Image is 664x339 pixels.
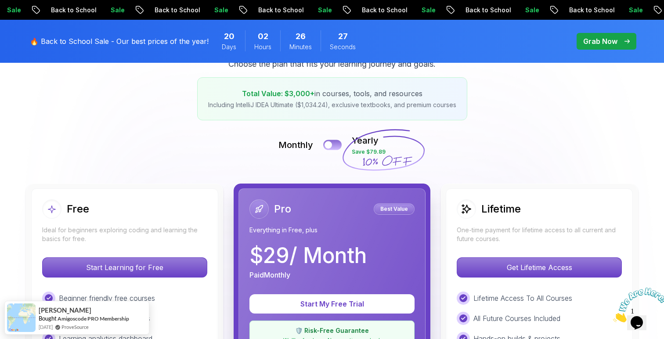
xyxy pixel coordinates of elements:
[39,315,57,322] span: Bought
[61,323,89,331] a: ProveSource
[7,303,36,332] img: provesource social proof notification image
[39,323,53,331] span: [DATE]
[30,36,209,47] p: 🔥 Back to School Sale - Our best prices of the year!
[254,43,271,51] span: Hours
[350,6,410,14] p: Back to School
[274,202,291,216] h2: Pro
[514,6,542,14] p: Sale
[99,6,127,14] p: Sale
[410,6,438,14] p: Sale
[249,270,290,280] p: Paid Monthly
[473,313,560,324] p: All Future Courses Included
[289,43,312,51] span: Minutes
[457,258,621,277] p: Get Lifetime Access
[208,101,456,109] p: Including IntelliJ IDEA Ultimate ($1,034.24), exclusive textbooks, and premium courses
[143,6,203,14] p: Back to School
[249,294,415,314] button: Start My Free Trial
[457,257,622,278] button: Get Lifetime Access
[208,88,456,99] p: in courses, tools, and resources
[307,6,335,14] p: Sale
[39,307,91,314] span: [PERSON_NAME]
[558,6,617,14] p: Back to School
[67,202,89,216] h2: Free
[40,6,99,14] p: Back to School
[610,284,664,326] iframe: chat widget
[457,226,622,243] p: One-time payment for lifetime access to all current and future courses.
[242,89,314,98] span: Total Value: $3,000+
[42,257,207,278] button: Start Learning for Free
[296,30,306,43] span: 26 Minutes
[43,258,207,277] p: Start Learning for Free
[255,326,409,335] p: 🛡️ Risk-Free Guarantee
[260,299,404,309] p: Start My Free Trial
[222,43,236,51] span: Days
[617,6,646,14] p: Sale
[42,263,207,272] a: Start Learning for Free
[338,30,348,43] span: 27 Seconds
[330,43,356,51] span: Seconds
[247,6,307,14] p: Back to School
[249,226,415,234] p: Everything in Free, plus
[249,245,367,266] p: $ 29 / Month
[473,293,572,303] p: Lifetime Access To All Courses
[278,139,313,151] p: Monthly
[583,36,617,47] p: Grab Now
[375,205,413,213] p: Best Value
[454,6,514,14] p: Back to School
[58,315,129,322] a: Amigoscode PRO Membership
[4,4,7,11] span: 1
[224,30,235,43] span: 20 Days
[59,293,155,303] p: Beginner friendly free courses
[249,299,415,308] a: Start My Free Trial
[258,30,268,43] span: 2 Hours
[457,263,622,272] a: Get Lifetime Access
[481,202,521,216] h2: Lifetime
[4,4,58,38] img: Chat attention grabber
[203,6,231,14] p: Sale
[42,226,207,243] p: Ideal for beginners exploring coding and learning the basics for free.
[228,58,436,70] p: Choose the plan that fits your learning journey and goals.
